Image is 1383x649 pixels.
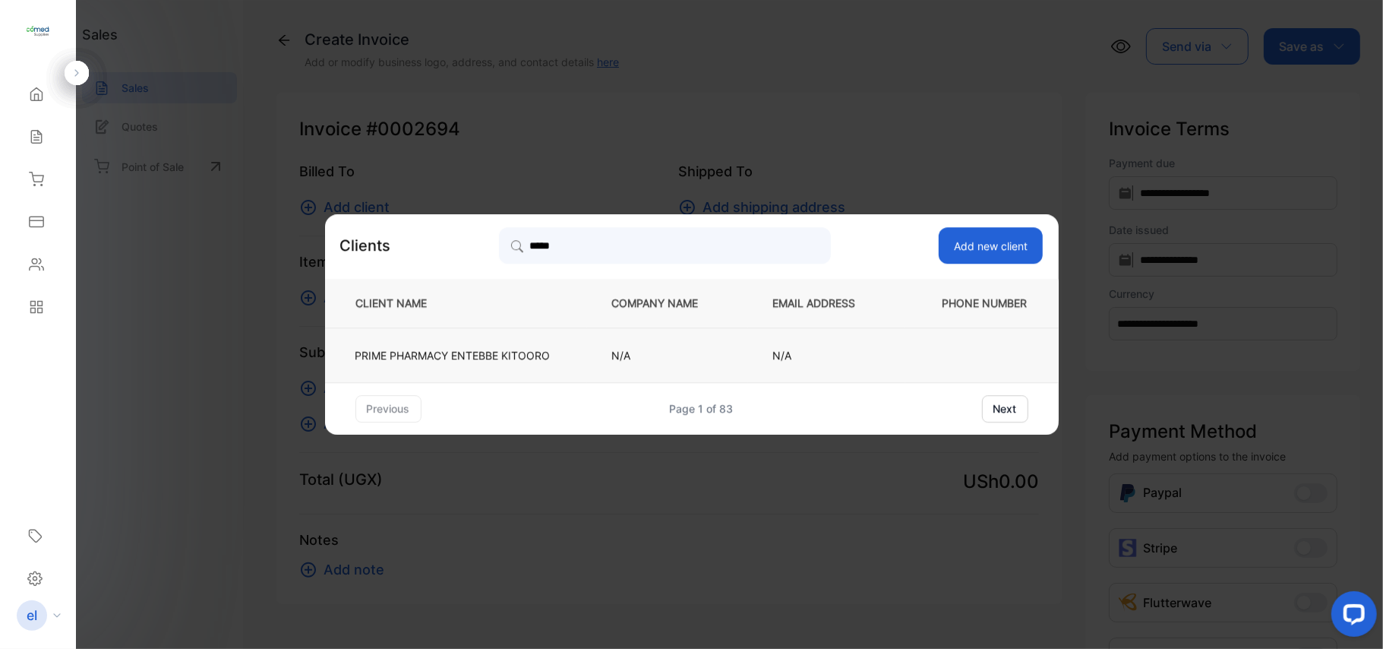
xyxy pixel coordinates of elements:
button: next [982,395,1028,423]
p: N/A [773,347,880,363]
p: PHONE NUMBER [930,296,1034,312]
p: Clients [340,234,391,257]
img: logo [27,20,49,43]
p: COMPANY NAME [612,296,723,312]
iframe: LiveChat chat widget [1319,585,1383,649]
button: previous [355,395,422,423]
div: Page 1 of 83 [670,400,734,416]
p: PRIME PHARMACY ENTEBBE KITOORO [355,347,551,363]
p: el [27,606,37,625]
p: CLIENT NAME [350,296,562,312]
button: Add new client [939,227,1043,264]
p: EMAIL ADDRESS [773,296,880,312]
p: N/A [612,347,723,363]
